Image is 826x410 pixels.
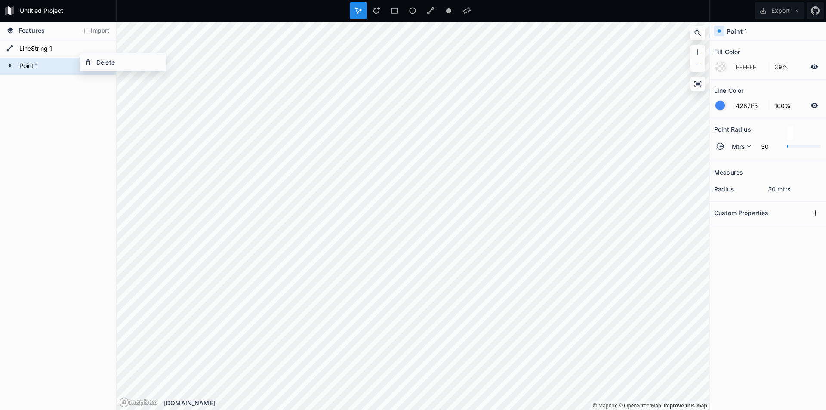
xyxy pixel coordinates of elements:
div: Delete [80,53,166,71]
span: Features [18,26,45,35]
a: Mapbox [593,403,617,409]
a: Map feedback [663,403,707,409]
input: 0 [756,141,783,151]
a: Mapbox logo [119,398,157,407]
dd: 30 mtrs [768,185,822,194]
span: Mtrs [732,142,745,151]
button: Export [755,2,804,19]
h2: Fill Color [714,45,740,59]
h4: Point 1 [727,27,747,36]
div: [DOMAIN_NAME] [164,398,709,407]
h2: Line Color [714,84,743,97]
a: OpenStreetMap [619,403,661,409]
dt: radius [714,185,768,194]
h2: Measures [714,166,743,179]
button: Import [77,24,114,38]
h2: Point Radius [714,123,751,136]
h2: Custom Properties [714,206,768,219]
